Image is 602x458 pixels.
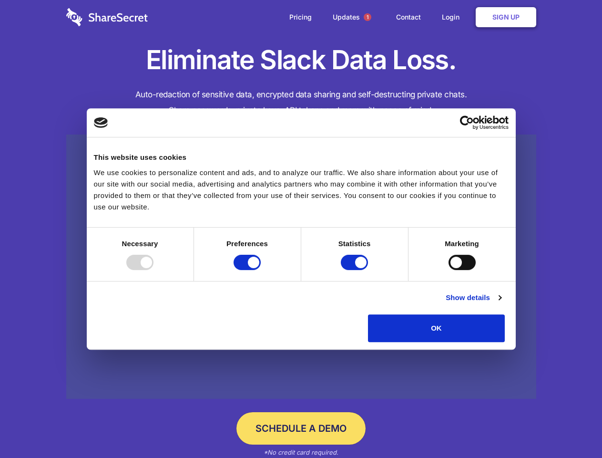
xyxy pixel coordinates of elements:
a: Pricing [280,2,321,32]
a: Contact [387,2,430,32]
a: Usercentrics Cookiebot - opens in a new window [425,115,509,130]
a: Sign Up [476,7,536,27]
strong: Preferences [226,239,268,248]
strong: Statistics [338,239,371,248]
strong: Necessary [122,239,158,248]
h4: Auto-redaction of sensitive data, encrypted data sharing and self-destructing private chats. Shar... [66,87,536,118]
img: logo-wordmark-white-trans-d4663122ce5f474addd5e946df7df03e33cb6a1c49d2221995e7729f52c070b2.svg [66,8,148,26]
strong: Marketing [445,239,479,248]
span: 1 [364,13,371,21]
div: This website uses cookies [94,152,509,163]
button: OK [368,314,505,342]
img: logo [94,117,108,128]
a: Schedule a Demo [236,412,366,445]
h1: Eliminate Slack Data Loss. [66,43,536,77]
div: We use cookies to personalize content and ads, and to analyze our traffic. We also share informat... [94,167,509,213]
a: Show details [446,292,501,303]
a: Login [432,2,474,32]
a: Wistia video thumbnail [66,135,536,399]
em: *No credit card required. [264,448,338,456]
